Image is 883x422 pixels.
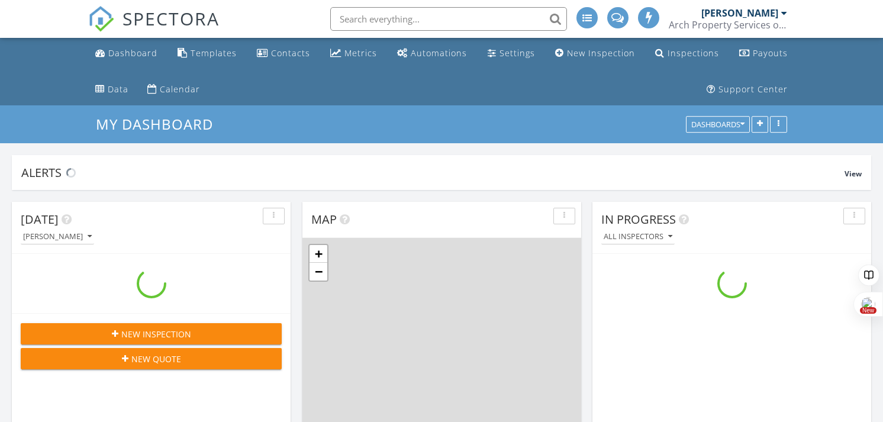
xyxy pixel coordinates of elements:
a: Payouts [734,43,792,65]
a: Contacts [252,43,315,65]
div: Arch Property Services of Virginia, LLC [669,19,787,31]
div: Dashboard [108,47,157,59]
a: Templates [173,43,241,65]
a: Dashboard [91,43,162,65]
a: Inspections [650,43,724,65]
a: Metrics [326,43,382,65]
button: Dashboards [686,117,750,133]
div: Inspections [668,47,719,59]
div: Support Center [718,83,788,95]
div: Dashboards [691,121,745,129]
div: Templates [191,47,237,59]
span: In Progress [601,211,676,227]
div: [PERSON_NAME] [23,233,92,241]
a: Calendar [143,79,205,101]
a: Support Center [702,79,792,101]
button: All Inspectors [601,229,675,245]
span: View [845,169,862,179]
a: Settings [483,43,540,65]
div: Contacts [271,47,310,59]
span: SPECTORA [123,6,220,31]
div: Automations [411,47,467,59]
div: Calendar [160,83,200,95]
a: Data [91,79,133,101]
a: SPECTORA [88,16,220,41]
span: Map [311,211,337,227]
a: Automations (Advanced) [392,43,472,65]
button: New Quote [21,348,282,369]
div: Alerts [21,165,845,181]
span: [DATE] [21,211,59,227]
input: Search everything... [330,7,567,31]
div: Payouts [753,47,788,59]
div: Metrics [344,47,377,59]
div: New Inspection [567,47,635,59]
div: Data [108,83,128,95]
a: Zoom out [310,263,327,281]
a: New Inspection [550,43,640,65]
span: New Inspection [121,328,191,340]
button: New Inspection [21,323,282,344]
div: All Inspectors [604,233,672,241]
span: New Quote [131,353,181,365]
button: [PERSON_NAME] [21,229,94,245]
a: My Dashboard [96,114,223,134]
img: The Best Home Inspection Software - Spectora [88,6,114,32]
div: [PERSON_NAME] [701,7,778,19]
a: Zoom in [310,245,327,263]
div: Settings [499,47,535,59]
